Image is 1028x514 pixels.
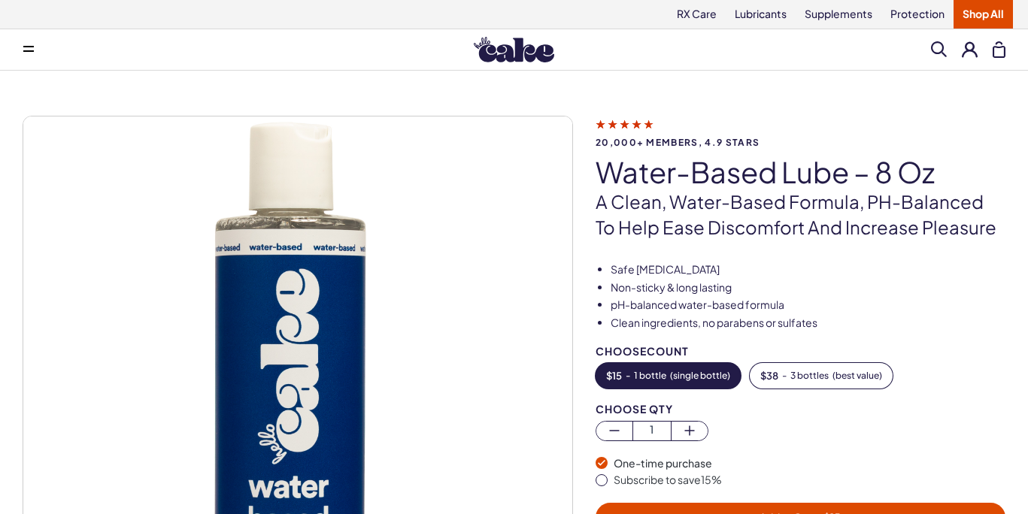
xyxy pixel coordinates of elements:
[611,298,1005,313] li: pH-balanced water-based formula
[596,404,1005,415] div: Choose Qty
[596,189,1005,240] p: A clean, water-based formula, pH-balanced to help ease discomfort and increase pleasure
[596,117,1005,147] a: 20,000+ members, 4.9 stars
[670,370,730,381] span: ( single bottle )
[596,138,1005,147] span: 20,000+ members, 4.9 stars
[474,37,554,62] img: Hello Cake
[750,363,893,389] button: -
[614,473,1005,488] div: Subscribe to save 15 %
[596,363,741,389] button: -
[633,422,670,439] span: 1
[760,370,778,381] span: $ 38
[611,316,1005,331] li: Clean ingredients, no parabens or sulfates
[606,370,622,381] span: $ 15
[634,370,666,381] span: 1 bottle
[832,370,882,381] span: ( best value )
[611,280,1005,295] li: Non-sticky & long lasting
[596,346,1005,357] div: Choose Count
[596,156,1005,188] h1: Water-Based Lube – 8 oz
[611,262,1005,277] li: Safe [MEDICAL_DATA]
[790,370,829,381] span: 3 bottles
[614,456,1005,471] div: One-time purchase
